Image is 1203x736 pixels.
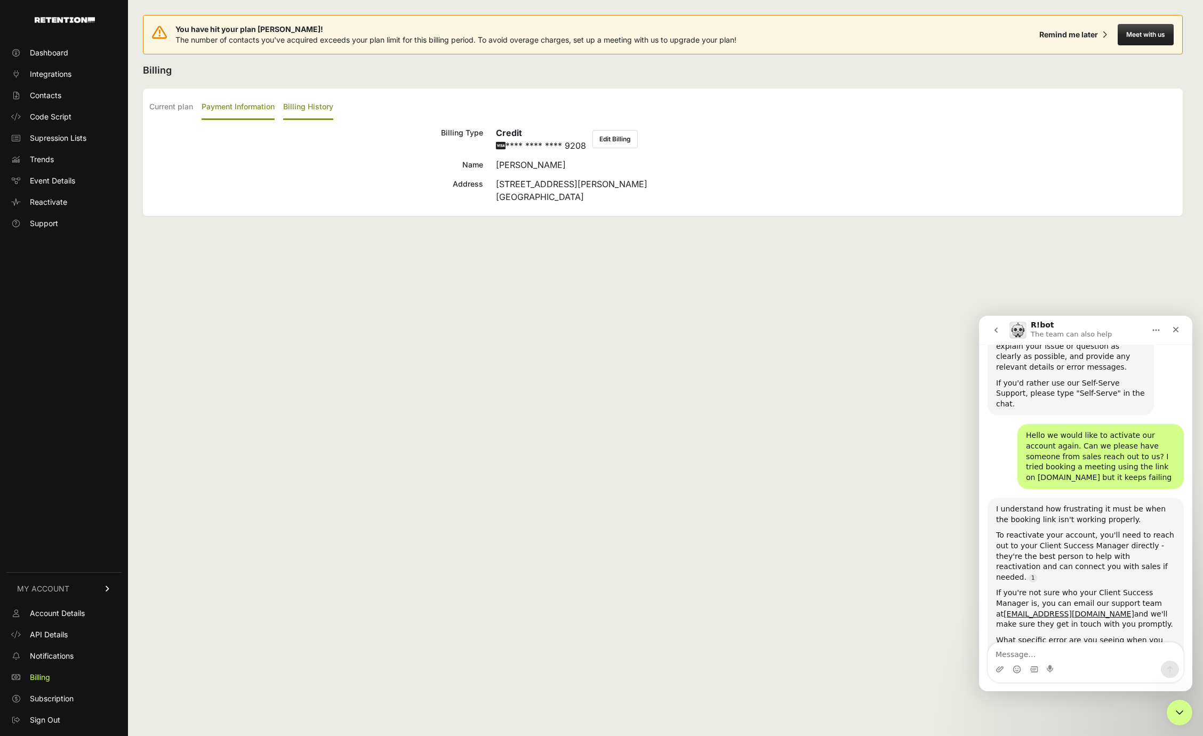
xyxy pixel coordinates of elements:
[30,90,61,101] span: Contacts
[283,95,333,120] label: Billing History
[30,175,75,186] span: Event Details
[6,572,122,605] a: MY ACCOUNT
[17,15,166,57] div: When communicating with me, please explain your issue or question as clearly as possible, and pro...
[17,188,196,209] div: I understand how frustrating it must be when the booking link isn't working properly.
[6,44,122,61] a: Dashboard
[6,130,122,147] a: Supression Lists
[17,214,196,267] div: To reactivate your account, you'll need to reach out to your Client Success Manager directly - th...
[6,151,122,168] a: Trends
[6,215,122,232] a: Support
[17,319,196,340] div: What specific error are you seeing when you try to use the booking link on our website?
[6,172,122,189] a: Event Details
[30,218,58,229] span: Support
[30,111,71,122] span: Code Script
[30,197,67,207] span: Reactivate
[6,194,122,211] a: Reactivate
[979,316,1192,691] iframe: Intercom live chat
[17,583,69,594] span: MY ACCOUNT
[496,126,586,139] h6: Credit
[6,669,122,686] a: Billing
[38,108,205,173] div: Hello we would like to activate our account again. Can we please have someone from sales reach ou...
[202,95,275,120] label: Payment Information
[6,605,122,622] a: Account Details
[1167,700,1192,725] iframe: Intercom live chat
[9,327,204,345] textarea: Message…
[496,178,1176,203] div: [STREET_ADDRESS][PERSON_NAME] [GEOGRAPHIC_DATA]
[1039,29,1098,40] div: Remind me later
[6,626,122,643] a: API Details
[30,47,68,58] span: Dashboard
[25,294,155,302] a: [EMAIL_ADDRESS][DOMAIN_NAME]
[6,647,122,665] a: Notifications
[9,182,205,370] div: R!bot says…
[6,87,122,104] a: Contacts
[30,715,60,725] span: Sign Out
[1035,25,1111,44] button: Remind me later
[30,154,54,165] span: Trends
[30,672,50,683] span: Billing
[149,158,483,171] div: Name
[6,711,122,729] a: Sign Out
[50,258,58,267] a: Source reference 9039547:
[149,178,483,203] div: Address
[6,108,122,125] a: Code Script
[30,133,86,143] span: Supression Lists
[30,608,85,619] span: Account Details
[6,690,122,707] a: Subscription
[30,629,68,640] span: API Details
[30,651,74,661] span: Notifications
[175,35,736,44] span: The number of contacts you've acquired exceeds your plan limit for this billing period. To avoid ...
[143,63,1183,78] h2: Billing
[68,349,76,358] button: Start recording
[1118,24,1174,45] button: Meet with us
[496,158,1176,171] div: [PERSON_NAME]
[35,17,95,23] img: Retention.com
[34,349,42,358] button: Emoji picker
[17,272,196,314] div: If you're not sure who your Client Success Manager is, you can email our support team at and we'l...
[17,62,166,94] div: If you'd rather use our Self-Serve Support, please type "Self-Serve" in the chat.
[149,95,193,120] label: Current plan
[6,66,122,83] a: Integrations
[9,182,205,347] div: I understand how frustrating it must be when the booking link isn't working properly.To reactivat...
[17,349,25,358] button: Upload attachment
[47,115,196,167] div: Hello we would like to activate our account again. Can we please have someone from sales reach ou...
[182,345,200,362] button: Send a message…
[30,693,74,704] span: Subscription
[9,108,205,182] div: David says…
[175,24,736,35] span: You have hit your plan [PERSON_NAME]!
[592,130,638,148] button: Edit Billing
[30,69,71,79] span: Integrations
[149,126,483,152] div: Billing Type
[51,349,59,358] button: Gif picker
